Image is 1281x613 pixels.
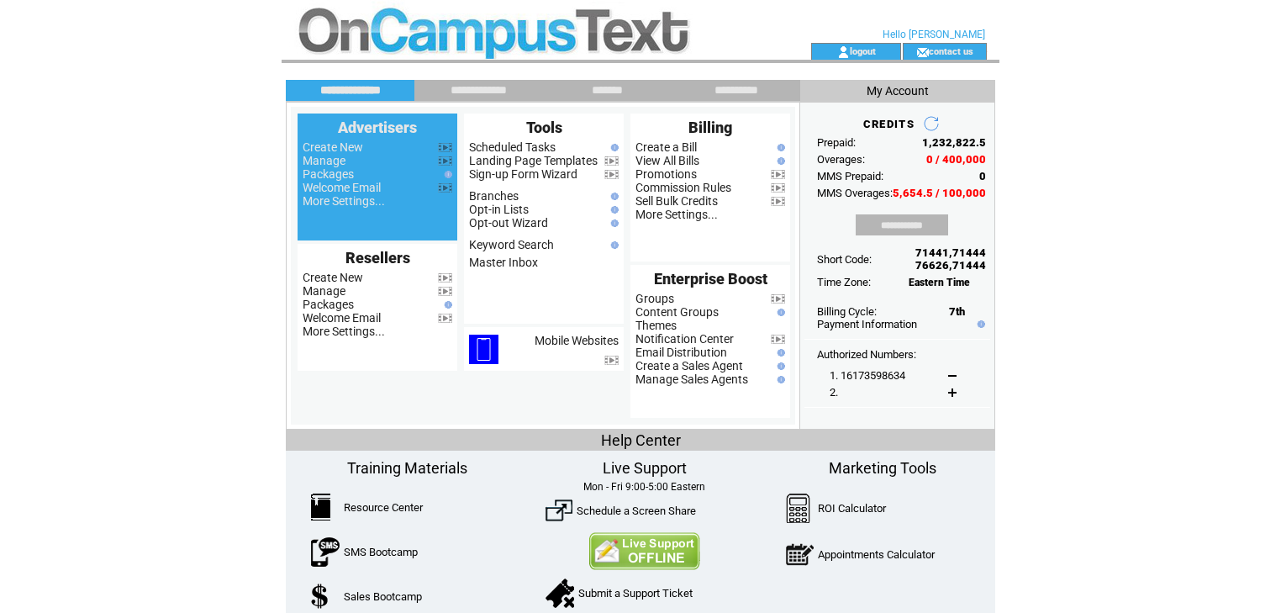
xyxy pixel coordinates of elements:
a: Sign-up Form Wizard [469,167,577,181]
img: SMSBootcamp.png [311,537,340,567]
span: Authorized Numbers: [817,348,916,361]
a: contact us [929,45,973,56]
img: help.gif [773,349,785,357]
span: 0 / 400,000 [926,153,986,166]
a: Email Distribution [635,346,727,359]
a: Resource Center [344,501,423,514]
span: Advertisers [338,119,417,136]
a: Packages [303,167,354,181]
a: Submit a Support Ticket [578,587,693,600]
span: Marketing Tools [829,459,936,477]
img: help.gif [607,144,619,151]
a: ROI Calculator [818,502,886,515]
a: Themes [635,319,677,332]
span: 1. 16173598634 [830,369,905,382]
img: help.gif [440,171,452,178]
a: Create a Sales Agent [635,359,743,373]
img: video.png [771,170,785,179]
img: help.gif [440,301,452,309]
a: Branches [469,189,519,203]
img: help.gif [607,219,619,227]
a: View All Bills [635,154,699,167]
a: Create New [303,271,363,284]
span: Hello [PERSON_NAME] [883,29,985,40]
span: 7th [949,305,965,318]
a: Sell Bulk Credits [635,194,718,208]
img: Calculator.png [786,494,811,523]
a: SMS Bootcamp [344,546,418,558]
span: MMS Overages: [817,187,893,199]
a: Groups [635,292,674,305]
img: help.gif [773,376,785,383]
a: Appointments Calculator [818,548,935,561]
span: Eastern Time [909,277,970,288]
a: Mobile Websites [535,334,619,347]
span: Mon - Fri 9:00-5:00 Eastern [583,481,705,493]
span: Prepaid: [817,136,856,149]
img: ResourceCenter.png [311,494,330,521]
img: video.png [438,314,452,323]
img: video.png [771,335,785,344]
img: mobile-websites.png [469,335,498,364]
img: contact_us_icon.gif [916,45,929,59]
span: Billing [688,119,732,136]
img: video.png [771,197,785,206]
img: help.gif [973,320,985,328]
span: 5,654.5 / 100,000 [893,187,986,199]
img: video.png [438,156,452,166]
a: Keyword Search [469,238,554,251]
img: SalesBootcamp.png [311,584,330,609]
span: Time Zone: [817,276,871,288]
a: Create a Bill [635,140,697,154]
a: Opt-out Wizard [469,216,548,230]
img: video.png [604,156,619,166]
span: 0 [979,170,986,182]
span: CREDITS [863,118,915,130]
a: Promotions [635,167,697,181]
a: Notification Center [635,332,734,346]
img: account_icon.gif [837,45,850,59]
a: Packages [303,298,354,311]
img: SupportTicket.png [546,579,574,608]
span: Live Support [603,459,687,477]
span: Tools [526,119,562,136]
img: help.gif [773,309,785,316]
img: video.png [604,356,619,365]
span: Billing Cycle: [817,305,877,318]
img: help.gif [773,362,785,370]
a: Landing Page Templates [469,154,598,167]
a: Master Inbox [469,256,538,269]
img: video.png [438,143,452,152]
a: Create New [303,140,363,154]
span: Resellers [345,249,410,267]
span: 1,232,822.5 [922,136,986,149]
img: help.gif [773,157,785,165]
a: Content Groups [635,305,719,319]
img: video.png [438,183,452,193]
a: More Settings... [303,194,385,208]
a: Welcome Email [303,311,381,325]
span: Short Code: [817,253,872,266]
img: video.png [771,183,785,193]
span: My Account [867,84,929,98]
img: help.gif [607,241,619,249]
span: Enterprise Boost [654,270,767,288]
span: Help Center [601,431,681,449]
a: logout [850,45,876,56]
a: Scheduled Tasks [469,140,556,154]
img: ScreenShare.png [546,497,572,524]
a: Manage [303,284,345,298]
img: video.png [438,287,452,296]
a: Payment Information [817,318,917,330]
a: More Settings... [635,208,718,221]
img: help.gif [773,144,785,151]
img: video.png [771,294,785,304]
a: Manage Sales Agents [635,373,748,386]
img: help.gif [607,206,619,214]
a: Opt-in Lists [469,203,529,216]
a: Manage [303,154,345,167]
a: Sales Bootcamp [344,590,422,603]
img: help.gif [607,193,619,200]
span: Overages: [817,153,865,166]
img: video.png [604,170,619,179]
